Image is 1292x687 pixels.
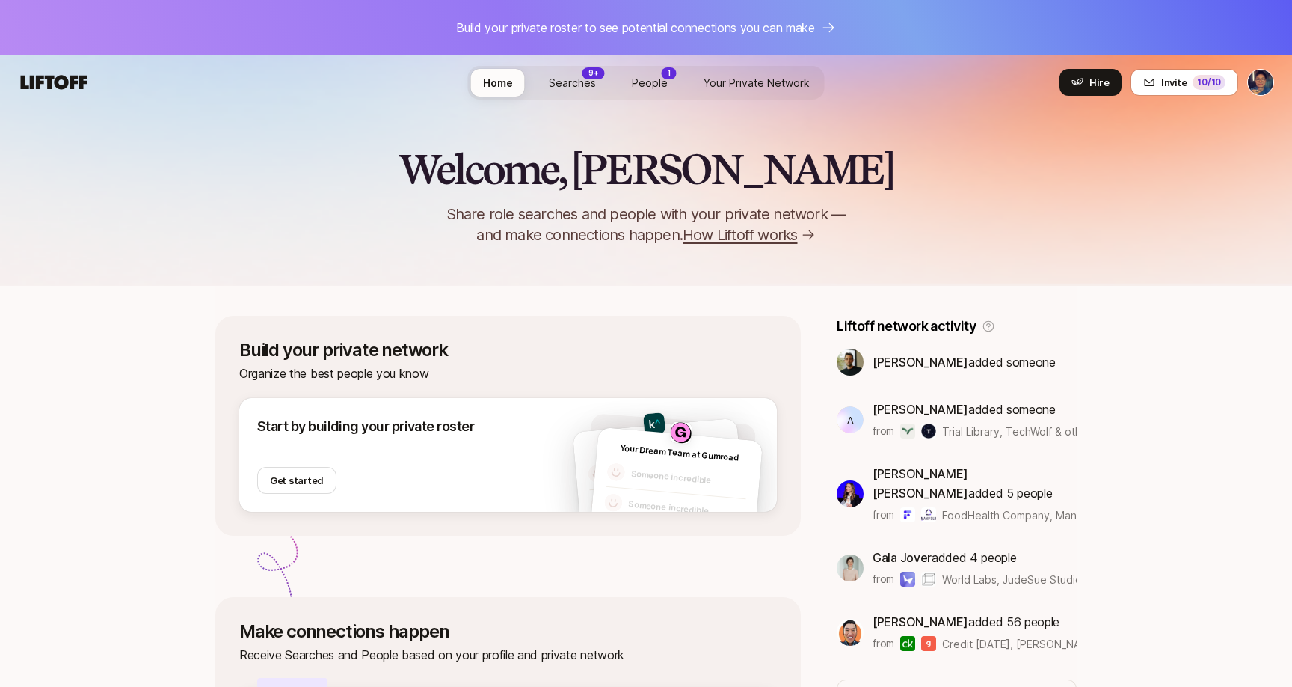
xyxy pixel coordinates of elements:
[456,18,815,37] p: Build your private roster to see potential connections you can make
[257,467,336,494] button: Get started
[873,422,894,440] p: from
[873,506,894,524] p: from
[1248,70,1273,95] img: Nathan Chan
[630,467,748,491] p: Someone incredible
[537,69,608,97] a: Searches9+
[921,636,936,651] img: Gusto
[847,415,854,425] p: A
[1193,75,1225,90] div: 10 /10
[590,495,609,514] img: default-avatar.svg
[921,424,936,439] img: TechWolf
[1130,69,1238,96] button: Invite10/10
[257,416,474,437] p: Start by building your private roster
[900,424,915,439] img: Trial Library
[921,507,936,522] img: Manifold
[873,614,968,629] span: [PERSON_NAME]
[873,548,1077,567] p: added 4 people
[606,462,626,482] img: default-avatar.svg
[588,464,607,483] img: default-avatar.svg
[837,480,864,507] img: 891135f0_4162_4ff7_9523_6dcedf045379.jpg
[683,225,797,245] span: How Liftoff works
[873,355,968,370] span: [PERSON_NAME]
[399,147,894,192] h2: Welcome, [PERSON_NAME]
[921,572,936,587] img: JudeSue Studio
[873,550,932,565] span: Gala Jover
[668,67,671,79] p: 1
[683,225,815,245] a: How Liftoff works
[837,555,864,581] img: ACg8ocKhcGRvChYzWN2dihFRyxedT7mU-5ndcsMXykEoNcm4V62MVdan=s160-c
[837,349,864,376] img: f0936900_d56c_467f_af31_1b3fd38f9a79.jpg
[873,352,1056,372] p: added someone
[239,364,777,383] p: Organize the best people you know
[1059,69,1122,96] button: Hire
[837,316,976,337] p: Liftoff network activity
[873,464,1077,503] p: added 5 people
[873,400,1077,419] p: added someone
[692,69,822,97] a: Your Private Network
[873,402,968,417] span: [PERSON_NAME]
[239,340,777,361] p: Build your private network
[1161,75,1187,90] span: Invite
[942,509,1143,522] span: FoodHealth Company, Manifold & others
[643,412,665,435] img: da263789_52db_4ad4_be59_1f083a9d1e10.jpg
[873,570,894,588] p: from
[942,573,1127,586] span: World Labs, JudeSue Studio & others
[239,621,777,642] p: Make connections happen
[873,612,1077,632] p: added 56 people
[670,421,692,444] img: 04037601_eb4c_43ff_9c36_10d517238f65.jpg
[632,75,668,91] span: People
[1089,75,1110,90] span: Hire
[1247,69,1274,96] button: Nathan Chan
[900,636,915,651] img: Credit Karma
[549,75,596,91] span: Searches
[483,75,513,91] span: Home
[873,466,968,501] span: [PERSON_NAME] [PERSON_NAME]
[620,69,680,97] a: People1
[604,493,624,513] img: default-avatar.svg
[873,635,894,653] p: from
[942,424,1077,439] span: Trial Library, TechWolf & others
[422,204,870,245] p: Share role searches and people with your private network — and make connections happen.
[837,619,864,646] img: 5af22477_5a8c_4b94_86e3_0ba7cf89b972.jpg
[471,69,525,97] a: Home
[704,75,810,91] span: Your Private Network
[628,498,745,522] p: Someone incredible
[942,636,1077,652] span: Credit [DATE], [PERSON_NAME] & others
[588,67,599,79] p: 9+
[900,507,915,522] img: FoodHealth Company
[620,442,739,463] span: Your Dream Team at Gumroad
[900,572,915,587] img: World Labs
[239,645,777,665] p: Receive Searches and People based on your profile and private network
